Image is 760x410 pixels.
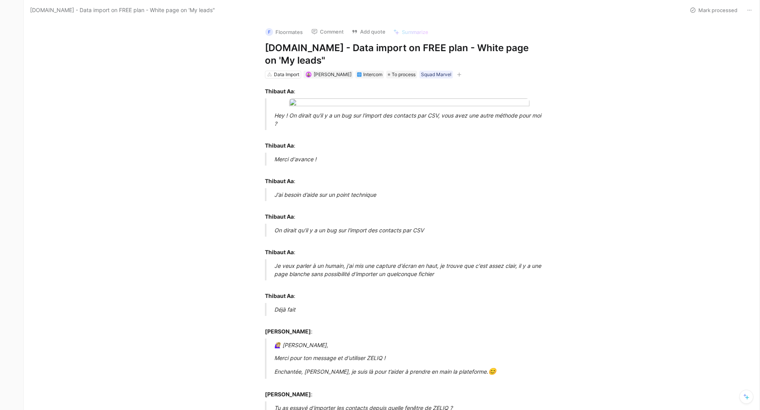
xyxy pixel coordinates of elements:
div: : [265,87,535,95]
div: : [265,204,535,221]
div: 🙋🏼‍♀️ [PERSON_NAME], [274,341,544,349]
div: Intercom [363,71,382,78]
strong: Thibaut Aa [265,142,294,149]
div: To process [386,71,417,78]
strong: Thibaut Aa [265,213,294,220]
span: [PERSON_NAME] [314,71,352,77]
button: Add quote [348,26,389,37]
div: F [265,28,273,36]
div: : [265,382,535,398]
div: : [265,133,535,150]
strong: [PERSON_NAME] [265,328,311,335]
div: J’ai besoin d’aide sur un point technique [274,191,544,199]
div: Squad Marvel [421,71,451,78]
div: Déjà fait [274,305,544,314]
div: Hey ! On dirait qu'il y a un bug sur l'import des contacts par CSV, vous avez une autre méthode p... [274,111,544,128]
span: To process [392,71,416,78]
div: Merci pour ton message et d'utiliser ZELIQ ! [274,354,544,362]
div: Je veux parler à un humain, j'ai mis une capture d'écran en haut, je trouve que c'est assez clair... [274,262,544,278]
div: Merci d'avance ! [274,155,544,163]
span: Summarize [402,29,428,36]
button: Mark processed [686,5,741,16]
div: : [265,283,535,300]
button: Summarize [390,27,432,37]
div: On dirait qu'il y a un bug sur l'import des contacts par CSV [274,226,544,234]
button: Comment [308,26,347,37]
strong: Thibaut Aa [265,88,294,94]
span: 😊 [488,367,496,375]
div: : [265,240,535,256]
div: Data Import [274,71,299,78]
button: FFloormates [262,26,306,38]
strong: Thibaut Aa [265,249,294,255]
span: [DOMAIN_NAME] - Data import on FREE plan - White page on 'My leads" [30,5,215,15]
strong: Thibaut Aa [265,292,294,299]
strong: Thibaut Aa [265,178,294,184]
div: Enchantée, [PERSON_NAME], je suis là pour t’aider à prendre en main la plateforme. [274,367,544,377]
strong: [PERSON_NAME] [265,391,311,398]
img: avatar [306,72,311,77]
div: : [265,319,535,335]
div: : [265,169,535,185]
h1: [DOMAIN_NAME] - Data import on FREE plan - White page on 'My leads" [265,42,535,67]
